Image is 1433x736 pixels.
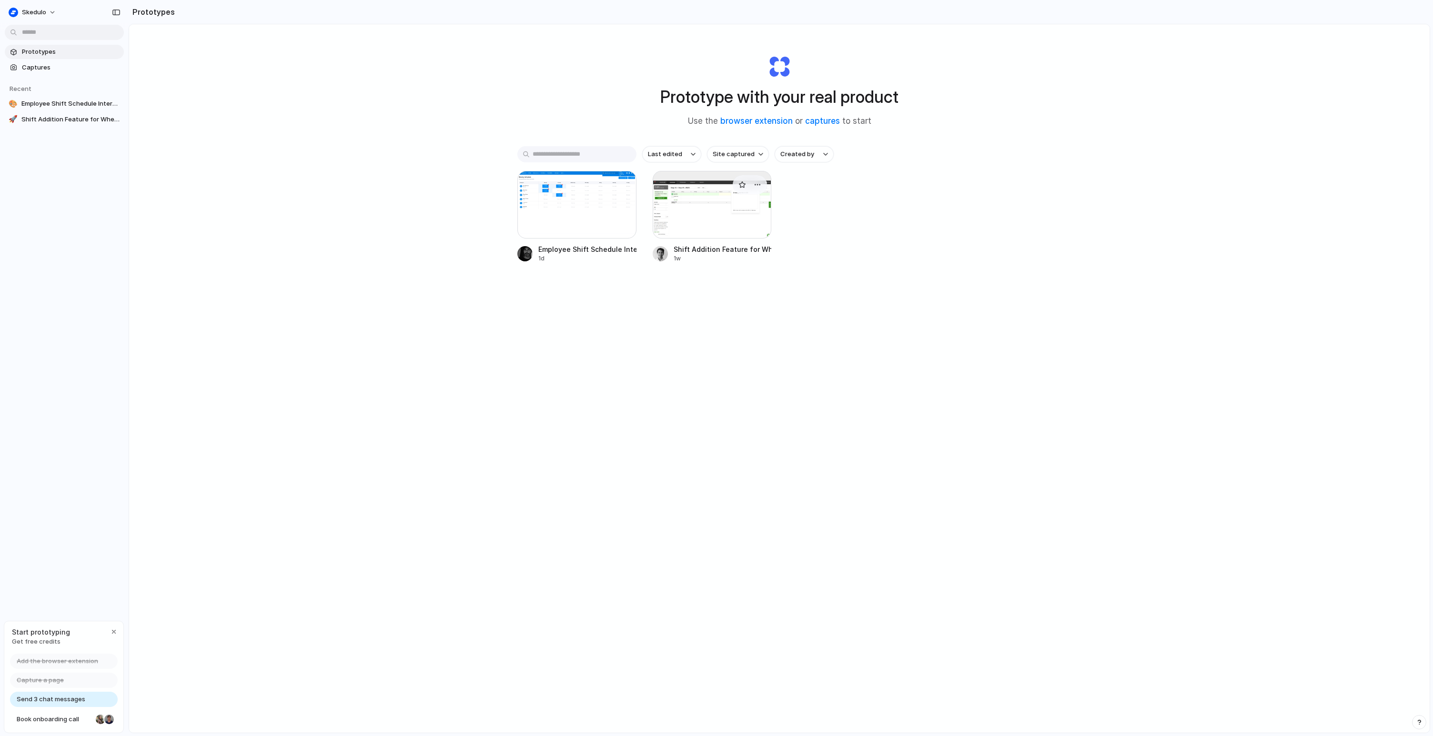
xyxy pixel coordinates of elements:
span: Capture a page [17,676,64,685]
a: Shift Addition Feature for When I Work SchedulerShift Addition Feature for When I Work Scheduler1w [653,171,772,263]
div: Nicole Kubica [95,714,106,725]
a: 🎨Employee Shift Schedule Interface [5,97,124,111]
span: Recent [10,85,31,92]
span: Book onboarding call [17,715,92,724]
div: 🚀 [9,115,18,124]
button: Site captured [707,146,769,162]
a: Captures [5,60,124,75]
span: Site captured [713,149,755,159]
span: Start prototyping [12,627,70,637]
div: Shift Addition Feature for When I Work Scheduler [674,244,772,254]
a: Employee Shift Schedule InterfaceEmployee Shift Schedule Interface1d [517,171,636,263]
button: Last edited [642,146,701,162]
span: Created by [780,149,814,159]
a: Prototypes [5,45,124,59]
a: 🚀Shift Addition Feature for When I Work Scheduler [5,112,124,127]
div: Christian Iacullo [103,714,115,725]
span: Use the or to start [688,115,871,128]
button: Skedulo [5,5,61,20]
a: captures [805,116,840,126]
span: Send 3 chat messages [17,695,85,704]
span: Add the browser extension [17,656,98,666]
span: Last edited [648,149,682,159]
div: 🎨 [9,99,18,109]
h2: Prototypes [129,6,175,18]
div: Employee Shift Schedule Interface [538,244,636,254]
div: 1w [674,254,772,263]
span: Prototypes [22,47,120,57]
div: 1d [538,254,636,263]
button: Created by [775,146,834,162]
span: Captures [22,63,120,72]
span: Shift Addition Feature for When I Work Scheduler [21,115,120,124]
span: Employee Shift Schedule Interface [21,99,120,109]
h1: Prototype with your real product [660,84,898,109]
a: Book onboarding call [10,712,118,727]
span: Get free credits [12,637,70,646]
a: browser extension [720,116,793,126]
span: Skedulo [22,8,46,17]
